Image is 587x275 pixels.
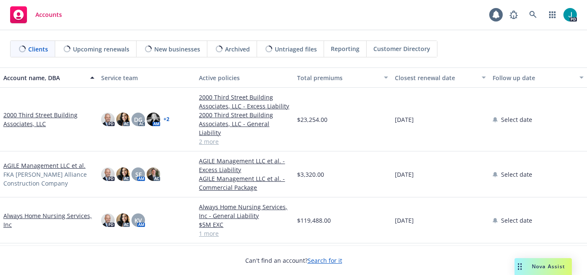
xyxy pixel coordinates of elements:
span: Accounts [35,11,62,18]
a: + 2 [164,117,169,122]
a: Always Home Nursing Services, Inc [3,211,94,229]
a: Switch app [544,6,561,23]
span: Select date [501,216,532,225]
a: Accounts [7,3,65,27]
span: KV [134,216,142,225]
span: [DATE] [395,216,414,225]
img: photo [101,113,115,126]
div: Follow up date [493,73,574,82]
span: $3,320.00 [297,170,324,179]
span: [DATE] [395,115,414,124]
img: photo [116,113,130,126]
span: Archived [225,45,250,54]
a: Search for it [308,256,342,264]
a: 2000 Third Street Building Associates, LLC [3,111,94,128]
button: Follow up date [489,67,587,88]
div: Total premiums [297,73,379,82]
div: Closest renewal date [395,73,477,82]
a: Always Home Nursing Services, Inc - General Liability [199,202,290,220]
div: Service team [101,73,192,82]
img: photo [147,167,160,181]
button: Closest renewal date [391,67,489,88]
span: $23,254.00 [297,115,327,124]
span: Can't find an account? [245,256,342,265]
span: New businesses [154,45,200,54]
a: 2000 Third Street Building Associates, LLC - General Liability [199,111,290,137]
a: Search [525,6,541,23]
span: Untriaged files [275,45,317,54]
a: 1 more [199,229,290,238]
a: $5M EXC [199,220,290,229]
span: Clients [28,45,48,54]
img: photo [563,8,577,22]
img: photo [116,167,130,181]
a: Report a Bug [505,6,522,23]
span: Nova Assist [532,263,565,270]
img: photo [101,167,115,181]
a: 2000 Third Street Building Associates, LLC - Excess Liability [199,93,290,111]
span: SF [135,170,142,179]
span: [DATE] [395,170,414,179]
button: Total premiums [294,67,391,88]
a: AGILE Management LLC et al. [3,161,86,170]
span: Select date [501,170,532,179]
a: AGILE Management LLC et al. - Commercial Package [199,174,290,192]
a: 2 more [199,137,290,146]
div: Account name, DBA [3,73,85,82]
button: Service team [98,67,196,88]
img: photo [101,213,115,227]
img: photo [147,113,160,126]
a: AGILE Management LLC et al. - Excess Liability [199,156,290,174]
span: DG [134,115,142,124]
button: Active policies [196,67,293,88]
span: Reporting [331,44,359,53]
img: photo [116,213,130,227]
span: Upcoming renewals [73,45,129,54]
span: $119,488.00 [297,216,331,225]
span: FKA [PERSON_NAME] Alliance Construction Company [3,170,94,188]
div: Drag to move [515,258,525,275]
div: Active policies [199,73,290,82]
span: Customer Directory [373,44,430,53]
button: Nova Assist [515,258,572,275]
span: Select date [501,115,532,124]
